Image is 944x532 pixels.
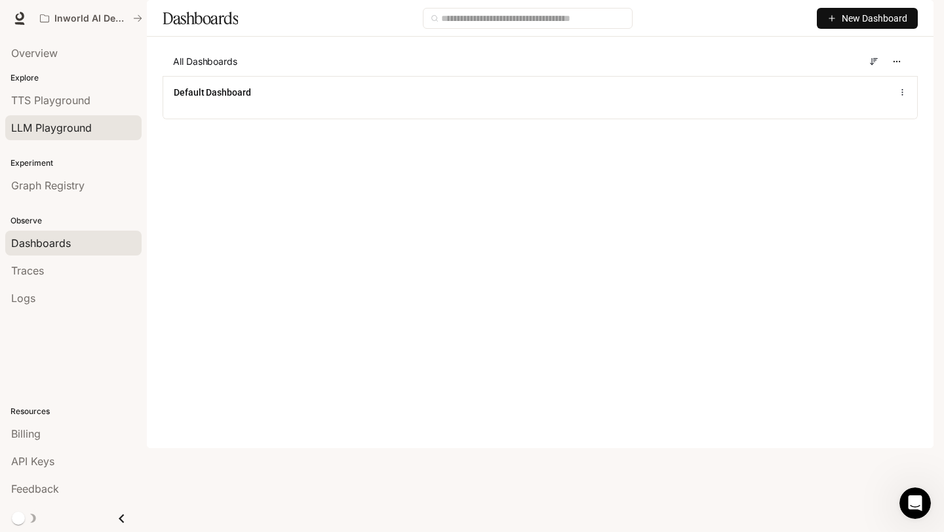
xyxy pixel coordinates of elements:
span: All Dashboards [173,55,237,68]
a: Default Dashboard [174,86,251,99]
span: New Dashboard [842,11,907,26]
button: New Dashboard [817,8,918,29]
p: Inworld AI Demos [54,13,128,24]
iframe: Intercom live chat [899,487,931,519]
h1: Dashboards [163,5,238,31]
button: All workspaces [34,5,148,31]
